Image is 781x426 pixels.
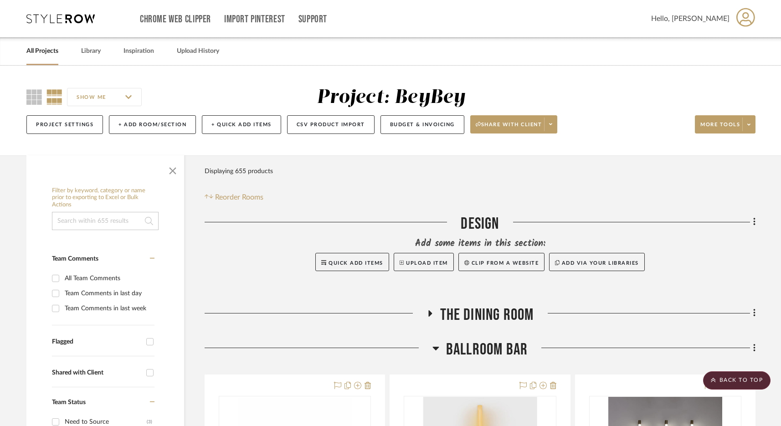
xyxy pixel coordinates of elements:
button: Add via your libraries [549,253,645,271]
button: Clip from a website [458,253,545,271]
button: Quick Add Items [315,253,389,271]
span: More tools [700,121,740,135]
a: Upload History [177,45,219,57]
button: + Add Room/Section [109,115,196,134]
span: Reorder Rooms [215,192,263,203]
span: The Dining Room [440,305,534,325]
span: Team Status [52,399,86,405]
button: Budget & Invoicing [380,115,464,134]
button: CSV Product Import [287,115,375,134]
div: Team Comments in last week [65,301,152,316]
span: Share with client [476,121,542,135]
button: More tools [695,115,755,133]
button: Project Settings [26,115,103,134]
span: Team Comments [52,256,98,262]
a: Import Pinterest [224,15,285,23]
scroll-to-top-button: BACK TO TOP [703,371,771,390]
button: + Quick Add Items [202,115,281,134]
div: Flagged [52,338,142,346]
div: Project: BeyBey [317,88,466,107]
a: Support [298,15,327,23]
span: Quick Add Items [329,261,383,266]
button: Reorder Rooms [205,192,263,203]
button: Share with client [470,115,558,133]
div: Add some items in this section: [205,237,755,250]
div: All Team Comments [65,271,152,286]
div: Shared with Client [52,369,142,377]
span: Hello, [PERSON_NAME] [651,13,730,24]
div: Team Comments in last day [65,286,152,301]
input: Search within 655 results [52,212,159,230]
span: BALLROOM BAR [446,340,528,359]
div: Displaying 655 products [205,162,273,180]
a: Chrome Web Clipper [140,15,211,23]
a: Inspiration [123,45,154,57]
a: All Projects [26,45,58,57]
button: Upload Item [394,253,454,271]
button: Close [164,160,182,178]
a: Library [81,45,101,57]
h6: Filter by keyword, category or name prior to exporting to Excel or Bulk Actions [52,187,159,209]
